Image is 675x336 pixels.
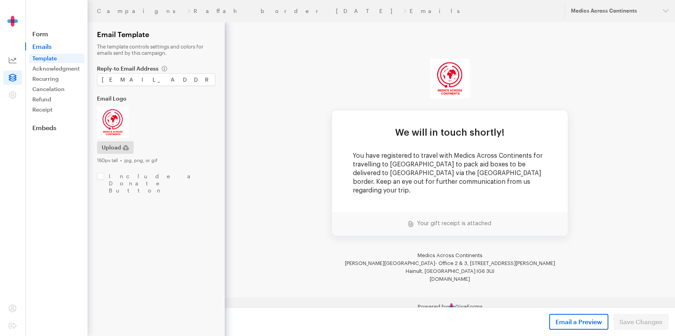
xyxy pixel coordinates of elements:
[97,141,134,154] button: Upload
[97,106,129,138] img: MAC_LOGO.png
[128,129,322,173] p: You have registered to travel with Medics Across Continents for travelling to [GEOGRAPHIC_DATA] t...
[29,64,84,73] a: Acknowledgment
[107,104,343,129] td: We will in touch shortly!
[97,95,215,102] label: Email Logo
[194,8,400,14] a: Raffah border [DATE]
[25,30,88,38] a: Form
[556,317,602,327] span: Email a Preview
[193,282,258,287] a: Powered byGiveForms
[29,74,84,84] a: Recurring
[97,30,215,39] h2: Email Template
[549,314,608,330] button: Email a Preview
[29,95,84,104] a: Refund
[25,124,88,132] a: Embeds
[97,65,215,72] label: Reply-to Email Address
[97,8,184,14] a: Campaigns
[29,84,84,94] a: Cancelation
[25,43,88,50] span: Emails
[205,254,245,259] a: [DOMAIN_NAME]
[97,157,215,163] div: 160px tall • jpg, png, or gif
[29,54,84,63] a: Template
[120,231,330,259] span: Medics Across Continents [PERSON_NAME][GEOGRAPHIC_DATA]- Office 2 & 3, [STREET_ADDRESS][PERSON_NA...
[565,3,675,19] button: Medics Across Continents
[97,43,215,56] p: The template controls settings and colors for emails sent by this campaign.
[102,143,121,152] span: Upload
[571,7,656,14] div: Medics Across Continents
[205,37,245,76] img: MAC_LOGO.png
[29,105,84,114] a: Receipt
[188,198,267,205] td: Your gift receipt is attached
